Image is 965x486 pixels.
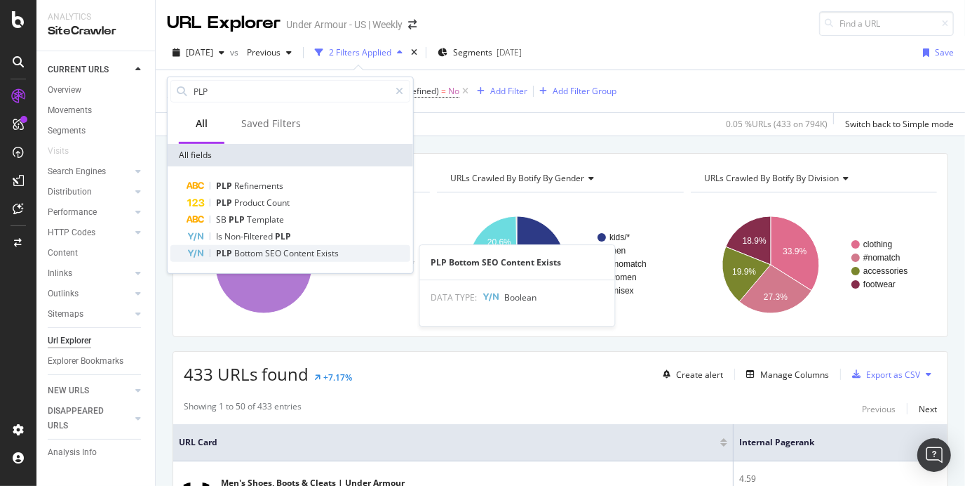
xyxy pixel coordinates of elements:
div: DISAPPEARED URLS [48,404,119,433]
svg: A chart. [437,204,680,326]
div: Url Explorer [48,334,91,348]
button: Add Filter [471,83,527,100]
a: Outlinks [48,287,131,301]
span: PLP [216,180,234,192]
div: SiteCrawler [48,23,144,39]
div: Content [48,246,78,261]
div: times [408,46,420,60]
text: 33.9% [783,247,807,256]
div: NEW URLS [48,383,89,398]
text: #nomatch [863,253,900,263]
span: PLP [216,197,234,209]
div: Add Filter [490,85,527,97]
div: 2 Filters Applied [329,46,391,58]
span: PLP [275,230,291,242]
button: Add Filter Group [534,83,616,100]
h4: URLs Crawled By Botify By gender [447,167,670,190]
span: Non-Filtered [224,230,275,242]
span: vs [230,46,241,58]
div: Next [919,403,937,415]
h4: URLs Crawled By Botify By division [701,167,924,190]
div: PLP Bottom SEO Content Exists [419,256,614,268]
button: Save [917,41,954,64]
div: 4.59 [739,473,942,485]
div: Open Intercom Messenger [917,438,951,472]
div: Explorer Bookmarks [48,354,123,369]
button: Export as CSV [846,363,920,386]
div: Saved Filters [241,117,301,131]
text: unisex [609,286,634,296]
div: URL Explorer [167,11,281,35]
div: Add Filter Group [553,85,616,97]
button: Manage Columns [741,366,829,383]
div: Overview [48,83,81,98]
span: Product [234,197,266,209]
input: Search by field name [192,81,389,102]
text: 20.6% [487,237,511,247]
div: Create alert [676,369,723,381]
div: Under Armour - US | Weekly [286,18,403,32]
input: Find a URL [819,11,954,36]
button: Previous [241,41,297,64]
div: Search Engines [48,164,106,179]
span: URL Card [179,436,717,449]
text: footwear [863,280,896,289]
a: Visits [48,144,83,159]
button: 2 Filters Applied [309,41,408,64]
div: All [196,117,208,131]
span: Segments [453,46,492,58]
a: Movements [48,103,145,118]
text: 19.9% [732,267,756,277]
span: No [448,81,459,101]
span: 2025 Sep. 11th [186,46,213,58]
div: HTTP Codes [48,225,95,240]
a: Sitemaps [48,307,131,322]
span: = [441,85,446,97]
a: CURRENT URLS [48,63,131,77]
a: Search Engines [48,164,131,179]
div: A chart. [691,204,934,326]
span: Count [266,197,290,209]
button: Create alert [657,363,723,386]
button: Switch back to Simple mode [839,113,954,136]
div: Inlinks [48,266,72,281]
div: Save [935,46,954,58]
a: Performance [48,205,131,220]
text: #nomatch [609,259,647,269]
div: Analytics [48,11,144,23]
a: Segments [48,124,145,138]
span: Internal Pagerank [739,436,914,449]
a: Analysis Info [48,445,145,460]
a: Overview [48,83,145,98]
text: 18.9% [742,236,766,246]
span: Template [247,214,284,225]
div: Export as CSV [866,369,920,381]
span: Exists [316,247,339,259]
div: Outlinks [48,287,79,301]
a: HTTP Codes [48,225,131,240]
a: NEW URLS [48,383,131,398]
div: CURRENT URLS [48,63,109,77]
div: Manage Columns [760,369,829,381]
div: [DATE] [497,46,522,58]
div: Segments [48,124,86,138]
a: Inlinks [48,266,131,281]
span: Is [216,230,224,242]
span: Boolean [504,291,537,303]
div: All fields [168,144,413,166]
div: Movements [48,103,92,118]
span: 433 URLs found [184,362,309,386]
span: URLs Crawled By Botify By division [704,172,839,184]
a: DISAPPEARED URLS [48,404,131,433]
button: Previous [862,400,896,417]
button: Next [919,400,937,417]
button: Segments[DATE] [432,41,527,64]
div: +7.17% [323,372,352,383]
button: [DATE] [167,41,230,64]
span: SEO [265,247,283,259]
div: A chart. [184,204,427,326]
span: Bottom [234,247,265,259]
span: PLP [229,214,247,225]
span: Previous [241,46,281,58]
